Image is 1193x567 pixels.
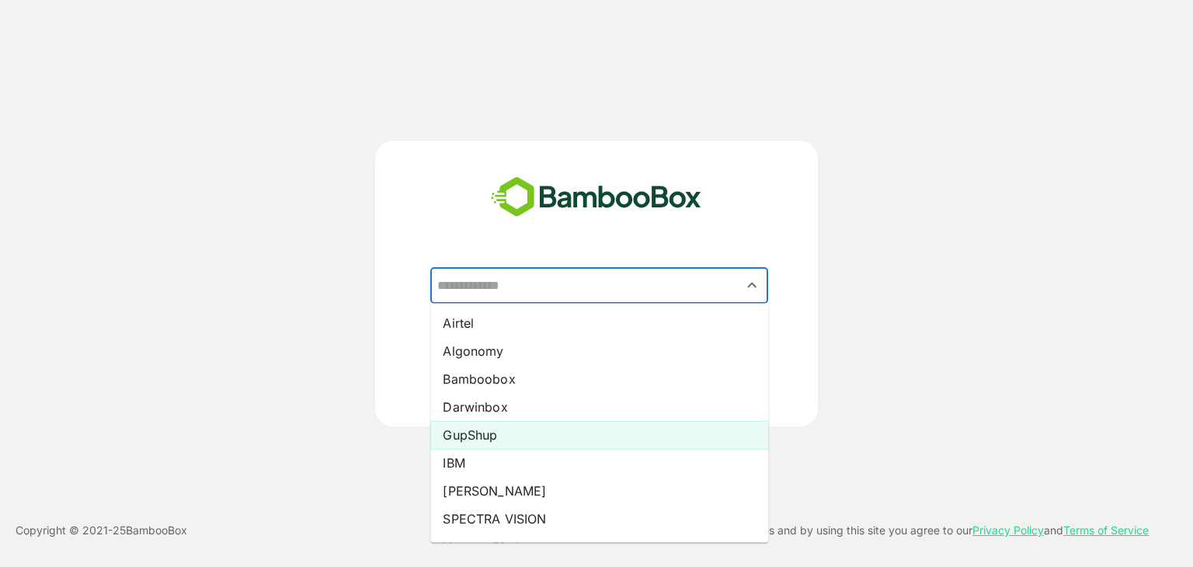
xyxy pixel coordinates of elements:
[430,309,768,337] li: Airtel
[972,524,1044,537] a: Privacy Policy
[430,533,768,561] li: VantageCircle
[664,521,1149,540] p: This site uses cookies and by using this site you agree to our and
[430,337,768,365] li: Algonomy
[430,365,768,393] li: Bamboobox
[430,477,768,505] li: [PERSON_NAME]
[430,393,768,421] li: Darwinbox
[16,521,187,540] p: Copyright © 2021- 25 BambooBox
[430,505,768,533] li: SPECTRA VISION
[482,172,710,223] img: bamboobox
[742,275,763,296] button: Close
[430,421,768,449] li: GupShup
[430,449,768,477] li: IBM
[1063,524,1149,537] a: Terms of Service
